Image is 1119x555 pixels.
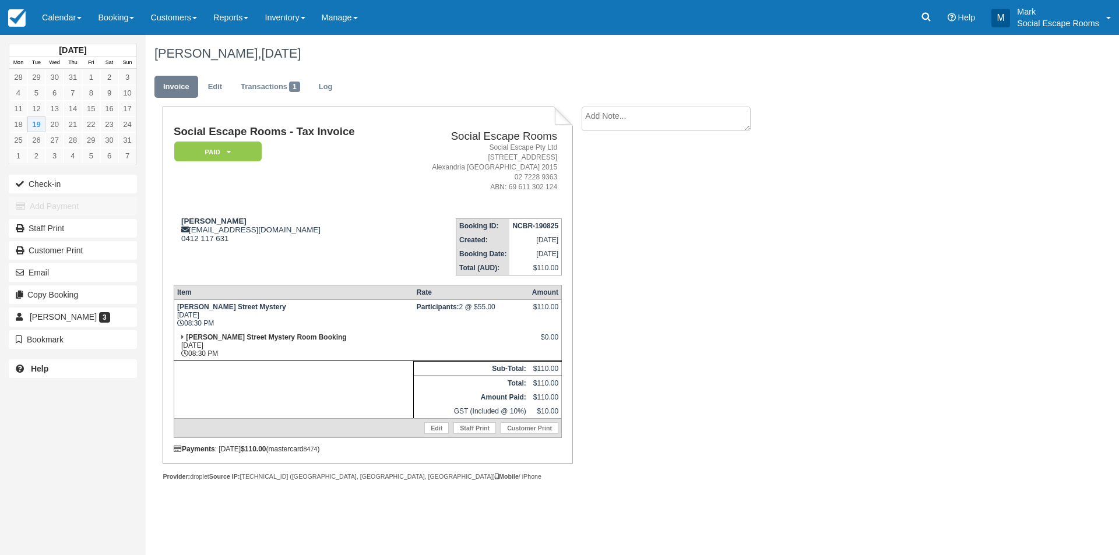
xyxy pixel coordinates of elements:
button: Check-in [9,175,137,193]
a: 4 [9,85,27,101]
a: 18 [9,116,27,132]
a: Transactions1 [232,76,309,98]
th: Amount Paid: [414,390,529,404]
small: 8474 [304,446,318,453]
a: Edit [199,76,231,98]
h2: Social Escape Rooms [401,130,557,143]
td: [DATE] [509,247,561,261]
span: 3 [99,312,110,323]
a: Paid [174,141,258,162]
a: 26 [27,132,45,148]
a: Customer Print [9,241,137,260]
a: 5 [82,148,100,164]
th: Mon [9,56,27,69]
a: 27 [45,132,64,148]
button: Bookmark [9,330,137,349]
a: 14 [64,101,82,116]
a: 7 [64,85,82,101]
a: 30 [100,132,118,148]
p: Social Escape Rooms [1017,17,1099,29]
th: Wed [45,56,64,69]
a: Invoice [154,76,198,98]
td: [DATE] 08:30 PM [174,330,413,361]
span: [DATE] [261,46,301,61]
a: 6 [45,85,64,101]
a: 20 [45,116,64,132]
td: $110.00 [529,361,562,376]
a: 22 [82,116,100,132]
a: 3 [118,69,136,85]
strong: [DATE] [59,45,86,55]
a: 29 [27,69,45,85]
a: Customer Print [501,422,558,434]
th: Fri [82,56,100,69]
a: 13 [45,101,64,116]
a: 28 [9,69,27,85]
div: M [991,9,1010,27]
a: 25 [9,132,27,148]
a: 28 [64,132,82,148]
a: Help [9,359,137,378]
span: Help [958,13,976,22]
th: Sat [100,56,118,69]
div: $110.00 [532,303,558,320]
h1: [PERSON_NAME], [154,47,976,61]
th: Booking ID: [456,218,510,233]
button: Add Payment [9,197,137,215]
a: 23 [100,116,118,132]
a: 24 [118,116,136,132]
th: Total (AUD): [456,261,510,275]
td: $110.00 [529,376,562,390]
a: 31 [118,132,136,148]
strong: NCBR-190825 [512,222,558,230]
th: Item [174,285,413,299]
a: 5 [27,85,45,101]
img: checkfront-main-nav-mini-logo.png [8,9,26,27]
a: 31 [64,69,82,85]
td: [DATE] [509,233,561,247]
a: 3 [45,148,64,164]
a: Log [310,76,342,98]
a: 4 [64,148,82,164]
a: 15 [82,101,100,116]
a: 21 [64,116,82,132]
a: [PERSON_NAME] 3 [9,307,137,326]
a: 19 [27,116,45,132]
td: $10.00 [529,404,562,419]
i: Help [948,13,956,22]
th: Amount [529,285,562,299]
th: Rate [414,285,529,299]
a: 11 [9,101,27,116]
div: $0.00 [532,333,558,351]
strong: Mobile [495,473,519,480]
strong: Source IP: [209,473,240,480]
strong: [PERSON_NAME] [181,217,247,225]
th: Thu [64,56,82,69]
a: 2 [100,69,118,85]
td: [DATE] 08:30 PM [174,299,413,330]
b: Help [31,364,48,373]
a: 17 [118,101,136,116]
a: 8 [82,85,100,101]
a: 7 [118,148,136,164]
strong: Provider: [163,473,190,480]
strong: [PERSON_NAME] Street Mystery [177,303,286,311]
a: 1 [9,148,27,164]
td: 2 @ $55.00 [414,299,529,330]
button: Copy Booking [9,285,137,304]
a: 1 [82,69,100,85]
a: Staff Print [9,219,137,238]
th: Booking Date: [456,247,510,261]
a: 16 [100,101,118,116]
div: [EMAIL_ADDRESS][DOMAIN_NAME] 0412 117 631 [174,217,396,243]
th: Created: [456,233,510,247]
a: 29 [82,132,100,148]
strong: $110.00 [241,445,266,453]
td: $110.00 [509,261,561,275]
th: Sub-Total: [414,361,529,376]
th: Sun [118,56,136,69]
h1: Social Escape Rooms - Tax Invoice [174,126,396,138]
th: Total: [414,376,529,390]
a: Staff Print [453,422,496,434]
div: droplet [TECHNICAL_ID] ([GEOGRAPHIC_DATA], [GEOGRAPHIC_DATA], [GEOGRAPHIC_DATA]) / iPhone [163,472,572,481]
